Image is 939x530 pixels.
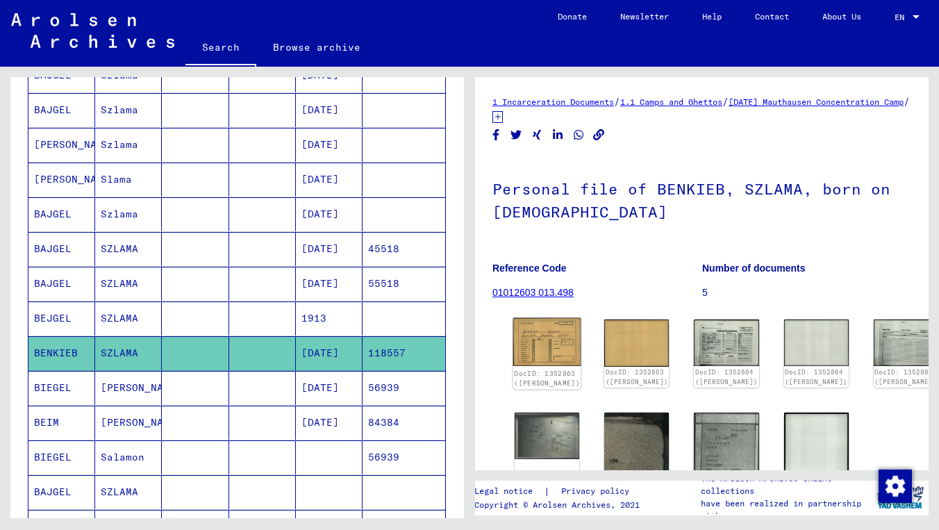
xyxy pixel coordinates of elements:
div: | [474,484,646,499]
mat-cell: BEJGEL [28,301,95,336]
mat-cell: 118557 [363,336,445,370]
mat-cell: [DATE] [296,232,363,266]
span: / [904,95,910,108]
a: DocID: 1352864 ([PERSON_NAME]) [785,368,847,386]
mat-cell: SZLAMA [95,232,162,266]
mat-cell: BIEGEL [28,440,95,474]
mat-cell: SZLAMA [95,301,162,336]
mat-cell: BENKIEB [28,336,95,370]
mat-cell: Szlama [95,93,162,127]
img: 002.jpg [604,320,669,366]
button: Copy link [592,126,606,144]
a: DocID: 1352865 ([PERSON_NAME]) [874,368,937,386]
a: DocID: 1352864 ([PERSON_NAME]) [695,368,758,386]
mat-cell: 1913 [296,301,363,336]
mat-cell: [PERSON_NAME] [28,163,95,197]
img: 001.jpg [694,320,758,366]
img: Zustimmung ändern [879,470,912,503]
mat-cell: [DATE] [296,336,363,370]
button: Share on LinkedIn [551,126,565,144]
img: 001.jpg [513,318,581,367]
mat-cell: BAJGEL [28,475,95,509]
img: 002.jpg [784,413,849,504]
mat-cell: BEIM [28,406,95,440]
mat-cell: BAJGEL [28,93,95,127]
a: Search [185,31,256,67]
button: Share on WhatsApp [572,126,586,144]
p: Copyright © Arolsen Archives, 2021 [474,499,646,511]
mat-cell: 45518 [363,232,445,266]
mat-cell: 84384 [363,406,445,440]
img: 002.jpg [784,320,849,366]
p: 5 [702,285,911,300]
mat-cell: [DATE] [296,93,363,127]
button: Share on Xing [530,126,545,144]
a: 1.1 Camps and Ghettos [620,97,722,107]
img: Arolsen_neg.svg [11,13,174,48]
button: Share on Twitter [509,126,524,144]
mat-cell: [DATE] [296,406,363,440]
mat-cell: Szlama [95,197,162,231]
mat-cell: Szlama [95,128,162,162]
mat-cell: SZLAMA [95,336,162,370]
a: Legal notice [474,484,544,499]
mat-cell: SZLAMA [95,267,162,301]
a: DocID: 1352863 ([PERSON_NAME]) [514,369,580,387]
mat-cell: BAJGEL [28,197,95,231]
b: Number of documents [702,263,806,274]
mat-cell: [DATE] [296,197,363,231]
span: / [722,95,729,108]
mat-cell: [DATE] [296,371,363,405]
button: Share on Facebook [489,126,504,144]
mat-cell: [DATE] [296,128,363,162]
a: Privacy policy [550,484,646,499]
p: The Arolsen Archives online collections [701,472,872,497]
mat-cell: SZLAMA [95,475,162,509]
mat-cell: BIEGEL [28,371,95,405]
mat-cell: Slama [95,163,162,197]
img: 001.jpg [874,320,938,366]
mat-select-trigger: EN [895,12,904,22]
span: / [614,95,620,108]
h1: Personal file of BENKIEB, SZLAMA, born on [DEMOGRAPHIC_DATA] [492,157,911,241]
div: Zustimmung ändern [878,469,911,502]
img: yv_logo.png [874,480,926,515]
img: 001.jpg [515,413,579,459]
mat-cell: [DATE] [296,163,363,197]
mat-cell: [DATE] [296,267,363,301]
a: 1 Incarceration Documents [492,97,614,107]
mat-cell: [PERSON_NAME] [95,371,162,405]
mat-cell: [PERSON_NAME] [28,128,95,162]
p: have been realized in partnership with [701,497,872,522]
a: DocID: 1352863 ([PERSON_NAME]) [606,368,668,386]
b: Reference Code [492,263,567,274]
a: 01012603 013.498 [492,287,574,298]
mat-cell: Salamon [95,440,162,474]
mat-cell: 56939 [363,440,445,474]
a: Browse archive [256,31,377,64]
mat-cell: [PERSON_NAME] [95,406,162,440]
mat-cell: BAJGEL [28,232,95,266]
mat-cell: 56939 [363,371,445,405]
mat-cell: 55518 [363,267,445,301]
mat-cell: BAJGEL [28,267,95,301]
a: [DATE] Mauthausen Concentration Camp [729,97,904,107]
img: 001.jpg [694,413,758,502]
